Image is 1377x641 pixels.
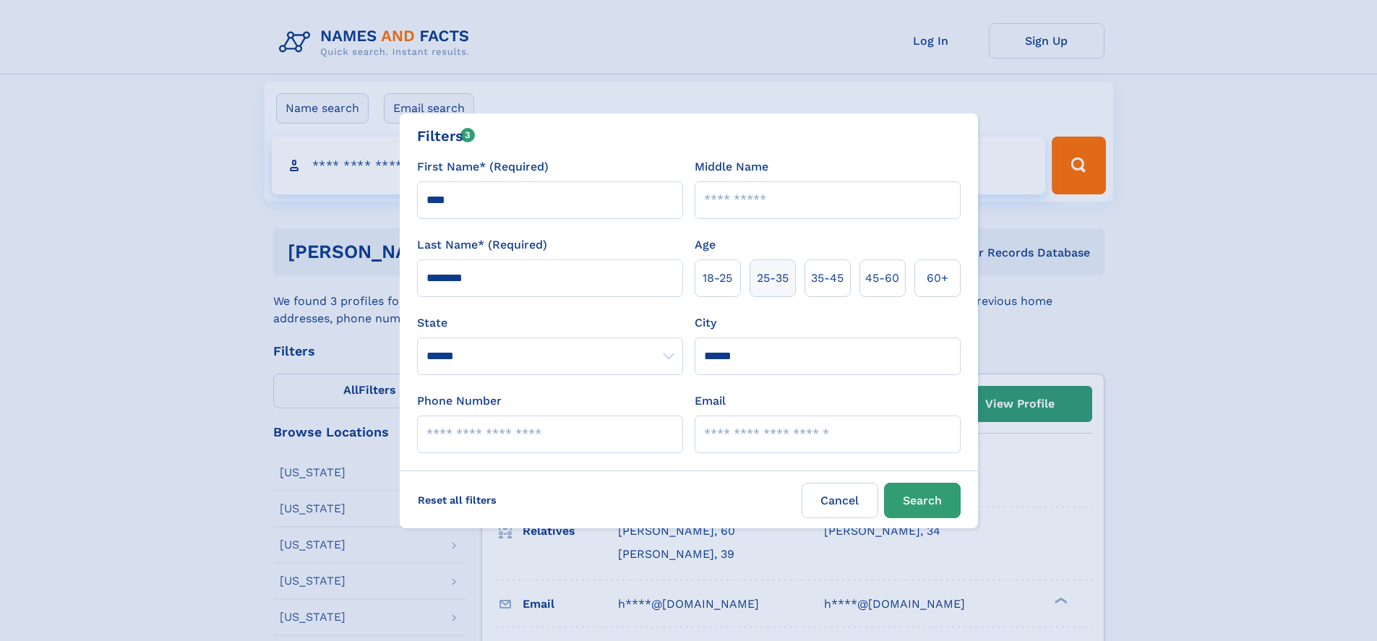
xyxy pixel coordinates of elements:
[417,314,683,332] label: State
[695,314,716,332] label: City
[802,483,878,518] label: Cancel
[695,392,726,410] label: Email
[757,270,789,287] span: 25‑35
[417,236,547,254] label: Last Name* (Required)
[417,392,502,410] label: Phone Number
[417,158,549,176] label: First Name* (Required)
[703,270,732,287] span: 18‑25
[695,158,768,176] label: Middle Name
[408,483,506,517] label: Reset all filters
[417,125,476,147] div: Filters
[884,483,961,518] button: Search
[811,270,844,287] span: 35‑45
[865,270,899,287] span: 45‑60
[695,236,716,254] label: Age
[927,270,948,287] span: 60+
